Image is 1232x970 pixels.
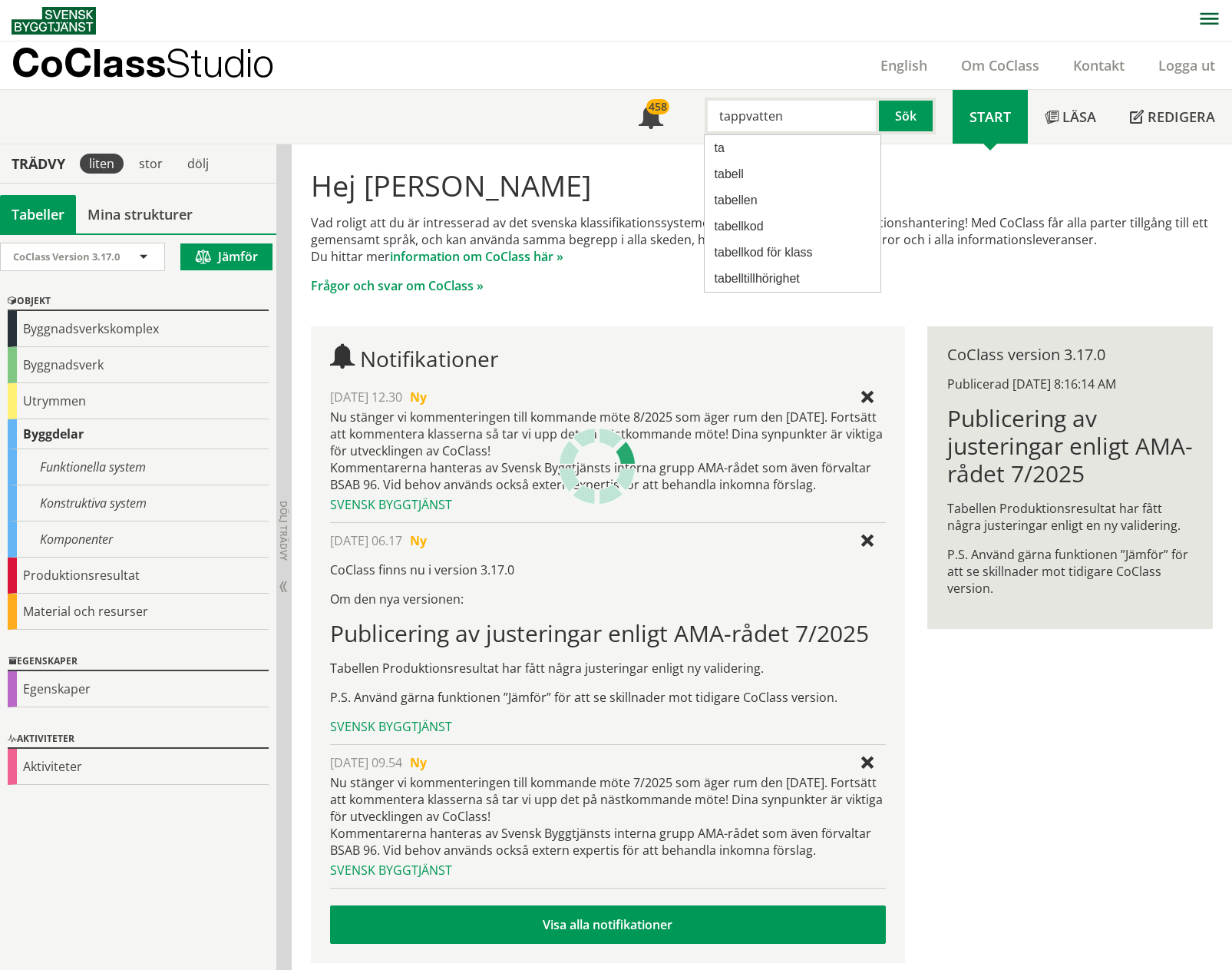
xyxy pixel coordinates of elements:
span: CoClass Version 3.17.0 [13,250,120,263]
a: information om CoClass här » [390,248,563,265]
div: tabellkod [709,216,868,237]
a: Om CoClass [944,56,1056,74]
img: Svensk Byggtjänst [12,7,96,35]
a: 458 [622,90,680,144]
a: Läsa [1028,90,1113,144]
span: Ny [410,754,427,771]
div: Byggnadsverk [8,347,269,383]
h1: Publicering av justeringar enligt AMA-rådet 7/2025 [947,405,1193,488]
div: Objekt [8,293,269,311]
span: Notifikationer [360,344,498,373]
div: Egenskaper [8,653,269,671]
div: Trädvy [3,155,74,172]
p: Vad roligt att du är intresserad av det svenska klassifikationssystemet CoClass – för digital inf... [311,214,1214,265]
div: CoClass version 3.17.0 [947,346,1193,363]
div: Konstruktiva system [8,485,269,521]
div: Produktionsresultat [8,558,269,594]
span: Ny [410,389,427,406]
div: Egenskaper [8,671,269,707]
div: stor [130,154,172,174]
div: 458 [646,99,669,114]
span: Studio [166,40,274,85]
a: Redigera [1113,90,1232,144]
div: Nu stänger vi kommenteringen till kommande möte 7/2025 som äger rum den [DATE]. Fortsätt att komm... [330,774,886,859]
span: Start [969,108,1011,126]
button: Jämför [180,243,272,270]
p: Om den nya versionen: [330,591,886,607]
div: liten [80,154,124,174]
a: Logga ut [1141,56,1232,74]
a: Kontakt [1056,56,1141,74]
div: Byggdelar [8,419,269,449]
a: Mina strukturer [76,195,204,233]
span: Dölj trädvy [277,501,290,561]
span: Ny [410,532,427,549]
div: dölj [178,154,218,174]
span: [DATE] 06.17 [330,532,402,549]
div: Aktiviteter [8,749,269,785]
p: CoClass [12,54,274,71]
span: Notifikationer [639,106,663,131]
p: P.S. Använd gärna funktionen ”Jämför” för att se skillnader mot tidigare CoClass version. [330,689,886,706]
div: Svensk Byggtjänst [330,862,886,879]
a: Visa alla notifikationer [330,905,886,944]
button: Sök [879,98,936,134]
input: Sök [705,98,879,134]
div: Utrymmen [8,383,269,419]
div: tabellen [709,190,868,211]
div: Aktiviteter [8,730,269,749]
div: Publicerad [DATE] 8:16:14 AM [947,376,1193,392]
p: P.S. Använd gärna funktionen ”Jämför” för att se skillnader mot tidigare CoClass version. [947,546,1193,597]
a: English [864,56,944,74]
a: Frågor och svar om CoClass » [311,277,484,294]
div: ta [709,137,868,159]
span: [DATE] 12.30 [330,389,402,406]
div: Material och resurser [8,594,269,630]
div: Byggnadsverkskomplex [8,311,269,347]
a: Start [953,90,1028,144]
div: tabellkod för klass [709,242,868,263]
span: Redigera [1148,108,1215,126]
p: Tabellen Produktionsresultat har fått några justeringar enligt en ny validering. [947,500,1193,534]
div: Svensk Byggtjänst [330,718,886,735]
p: CoClass finns nu i version 3.17.0 [330,561,886,578]
span: [DATE] 09.54 [330,754,402,771]
div: Funktionella system [8,449,269,485]
h1: Publicering av justeringar enligt AMA-rådet 7/2025 [330,620,886,647]
div: Nu stänger vi kommenteringen till kommande möte 8/2025 som äger rum den [DATE]. Fortsätt att komm... [330,409,886,493]
img: Laddar [559,428,636,505]
span: Läsa [1062,108,1096,126]
h1: Hej [PERSON_NAME] [311,168,1214,202]
div: Komponenter [8,521,269,558]
div: tabell [709,164,868,185]
p: Tabellen Produktionsresultat har fått några justeringar enligt ny validering. [330,660,886,677]
div: tabelltillhörighet [709,268,868,290]
a: CoClassStudio [12,41,307,89]
div: Svensk Byggtjänst [330,496,886,513]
